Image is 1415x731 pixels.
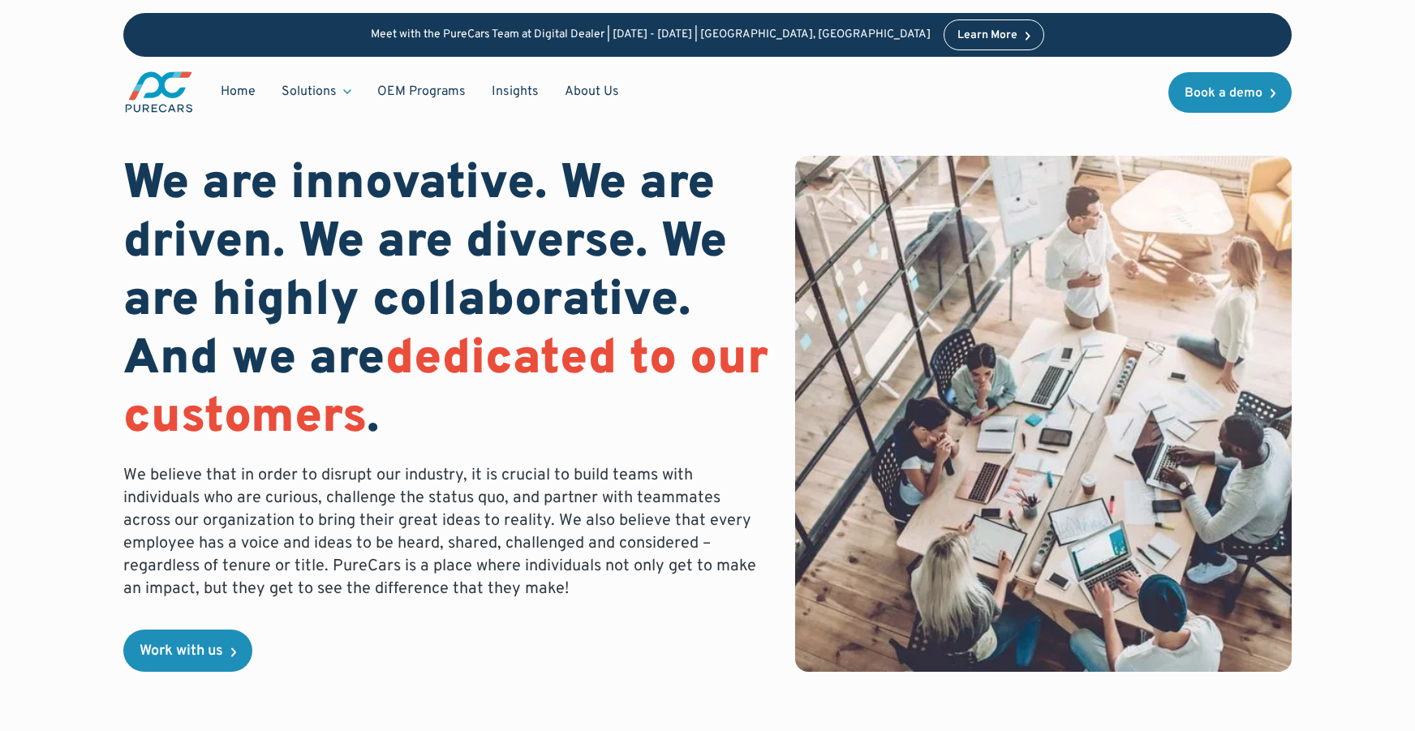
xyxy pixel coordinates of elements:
img: bird eye view of a team working together [795,156,1292,672]
a: Home [208,76,269,107]
a: main [123,70,195,114]
div: Solutions [282,83,337,101]
a: Insights [479,76,552,107]
p: Meet with the PureCars Team at Digital Dealer | [DATE] - [DATE] | [GEOGRAPHIC_DATA], [GEOGRAPHIC_... [371,28,931,42]
span: dedicated to our customers [123,329,768,449]
h1: We are innovative. We are driven. We are diverse. We are highly collaborative. And we are . [123,156,769,448]
a: Work with us [123,630,252,672]
a: OEM Programs [364,76,479,107]
div: Book a demo [1185,87,1262,100]
div: Work with us [140,644,223,659]
div: Learn More [957,30,1017,41]
a: About Us [552,76,632,107]
div: Solutions [269,76,364,107]
img: purecars logo [123,70,195,114]
a: Book a demo [1168,72,1292,113]
a: Learn More [944,19,1044,50]
p: We believe that in order to disrupt our industry, it is crucial to build teams with individuals w... [123,464,769,600]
